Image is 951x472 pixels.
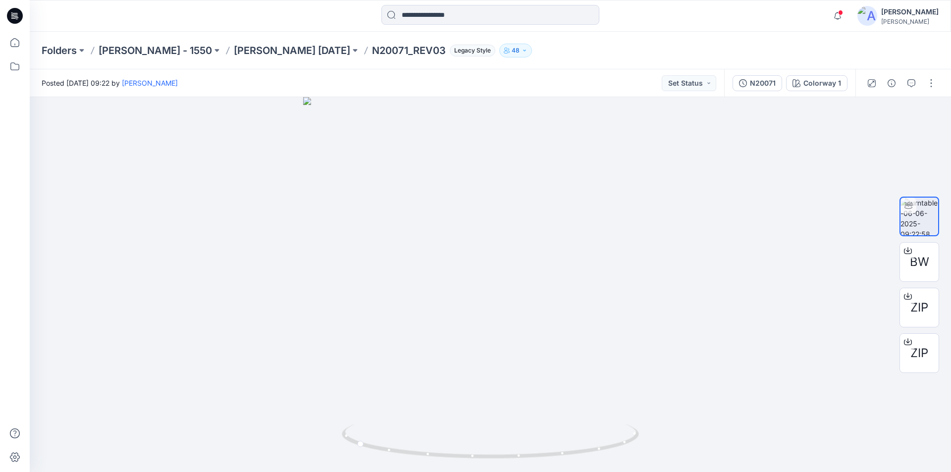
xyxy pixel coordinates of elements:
span: BW [910,253,929,271]
button: N20071 [733,75,782,91]
span: Posted [DATE] 09:22 by [42,78,178,88]
img: avatar [857,6,877,26]
a: [PERSON_NAME] [DATE] [234,44,350,57]
button: Legacy Style [446,44,495,57]
p: N20071_REV03 [372,44,446,57]
a: Folders [42,44,77,57]
p: 48 [512,45,520,56]
div: [PERSON_NAME] [881,6,939,18]
button: 48 [499,44,532,57]
a: [PERSON_NAME] - 1550 [99,44,212,57]
span: Legacy Style [450,45,495,56]
div: [PERSON_NAME] [881,18,939,25]
div: Colorway 1 [803,78,841,89]
button: Colorway 1 [786,75,847,91]
img: turntable-06-06-2025-09:22:58 [900,198,938,235]
button: Details [884,75,899,91]
div: N20071 [750,78,776,89]
span: ZIP [910,299,928,316]
a: [PERSON_NAME] [122,79,178,87]
span: ZIP [910,344,928,362]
